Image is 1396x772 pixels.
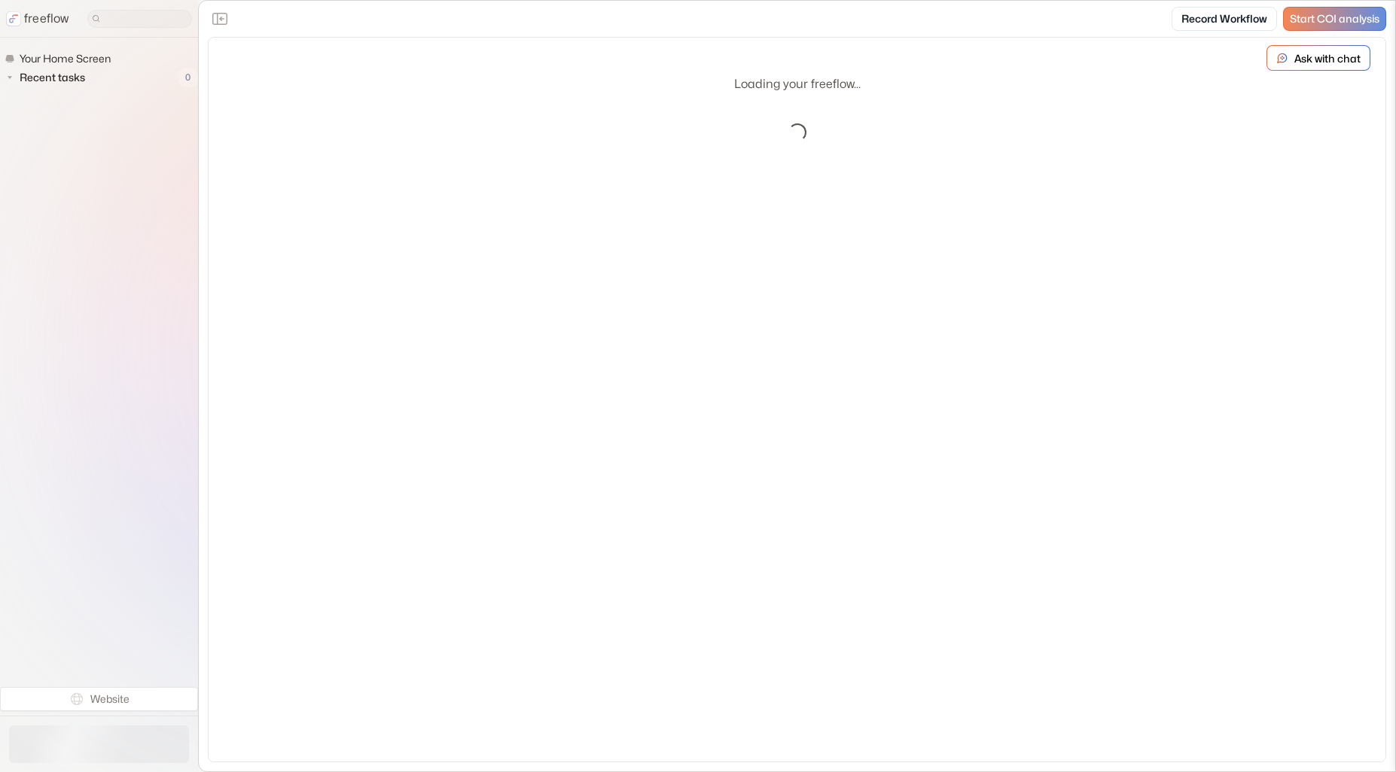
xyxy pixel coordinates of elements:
[1290,13,1379,26] span: Start COI analysis
[1172,7,1277,31] a: Record Workflow
[6,10,69,28] a: freeflow
[17,70,90,85] span: Recent tasks
[208,7,232,31] button: Close the sidebar
[1283,7,1386,31] a: Start COI analysis
[17,51,115,66] span: Your Home Screen
[24,10,69,28] p: freeflow
[5,50,117,68] a: Your Home Screen
[734,75,861,93] p: Loading your freeflow...
[178,68,198,87] span: 0
[1294,50,1361,66] p: Ask with chat
[5,68,91,87] button: Recent tasks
